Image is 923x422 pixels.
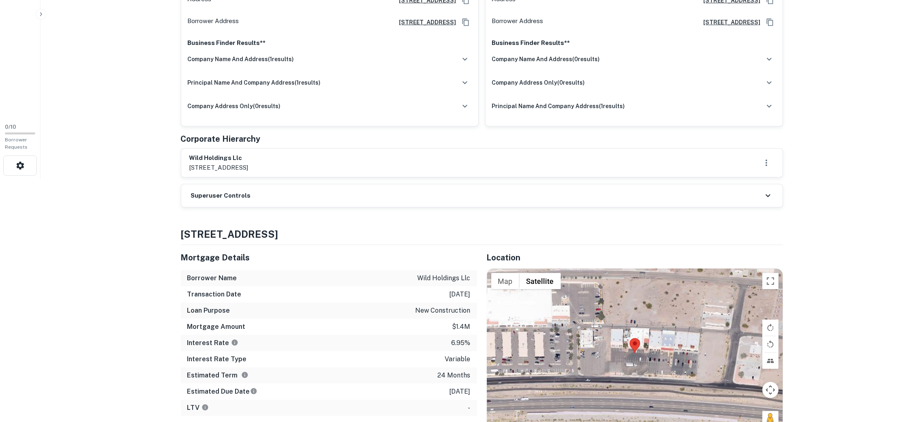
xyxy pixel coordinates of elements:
[492,102,625,111] h6: principal name and company address ( 1 results)
[187,290,242,299] h6: Transaction Date
[187,371,248,380] h6: Estimated Term
[762,273,779,289] button: Toggle fullscreen view
[187,403,209,413] h6: LTV
[187,273,237,283] h6: Borrower Name
[5,137,28,150] span: Borrower Requests
[492,78,585,87] h6: company address only ( 0 results)
[188,102,281,111] h6: company address only ( 0 results)
[762,353,779,369] button: Tilt map
[492,55,600,64] h6: company name and address ( 0 results)
[762,336,779,352] button: Rotate map counterclockwise
[491,273,520,289] button: Show street map
[181,133,261,145] h5: Corporate Hierarchy
[460,16,472,28] button: Copy Address
[883,357,923,396] iframe: Chat Widget
[231,339,238,346] svg: The interest rates displayed on the website are for informational purposes only and may be report...
[762,320,779,336] button: Rotate map clockwise
[697,18,761,27] a: [STREET_ADDRESS]
[487,251,783,264] h5: Location
[188,55,294,64] h6: company name and address ( 1 results)
[188,78,321,87] h6: principal name and company address ( 1 results)
[450,387,471,396] p: [DATE]
[189,153,248,163] h6: wild holdings llc
[188,16,239,28] p: Borrower Address
[762,382,779,398] button: Map camera controls
[450,290,471,299] p: [DATE]
[468,403,471,413] p: -
[418,273,471,283] p: wild holdings llc
[452,322,471,332] p: $1.4m
[189,163,248,173] p: [STREET_ADDRESS]
[188,38,472,48] p: Business Finder Results**
[452,338,471,348] p: 6.95%
[492,16,543,28] p: Borrower Address
[187,387,257,396] h6: Estimated Due Date
[187,338,238,348] h6: Interest Rate
[187,306,230,315] h6: Loan Purpose
[241,371,248,379] svg: Term is based on a standard schedule for this type of loan.
[416,306,471,315] p: new construction
[764,16,776,28] button: Copy Address
[187,322,246,332] h6: Mortgage Amount
[445,354,471,364] p: variable
[181,251,477,264] h5: Mortgage Details
[181,227,783,241] h4: [STREET_ADDRESS]
[250,388,257,395] svg: Estimate is based on a standard schedule for this type of loan.
[393,18,456,27] a: [STREET_ADDRESS]
[202,404,209,411] svg: LTVs displayed on the website are for informational purposes only and may be reported incorrectly...
[187,354,247,364] h6: Interest Rate Type
[438,371,471,380] p: 24 months
[5,124,16,130] span: 0 / 10
[520,273,561,289] button: Show satellite imagery
[191,191,251,200] h6: Superuser Controls
[492,38,776,48] p: Business Finder Results**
